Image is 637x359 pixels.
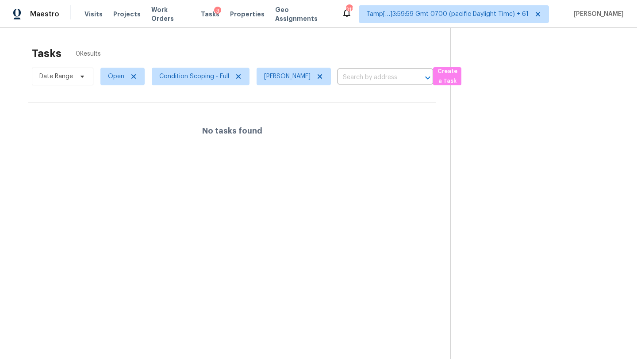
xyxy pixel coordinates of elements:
span: Visits [84,10,103,19]
span: Tasks [201,11,219,17]
div: 311 [346,5,352,14]
button: Open [422,72,434,84]
div: 3 [214,7,221,15]
span: Date Range [39,72,73,81]
span: Create a Task [437,66,457,87]
span: Maestro [30,10,59,19]
h4: No tasks found [202,126,262,135]
span: Work Orders [151,5,190,23]
span: [PERSON_NAME] [570,10,624,19]
span: [PERSON_NAME] [264,72,311,81]
button: Create a Task [433,67,461,85]
input: Search by address [338,71,408,84]
span: 0 Results [76,50,101,58]
span: Projects [113,10,141,19]
span: Geo Assignments [275,5,331,23]
span: Open [108,72,124,81]
span: Properties [230,10,265,19]
span: Condition Scoping - Full [159,72,229,81]
h2: Tasks [32,49,61,58]
span: Tamp[…]3:59:59 Gmt 0700 (pacific Daylight Time) + 61 [366,10,529,19]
